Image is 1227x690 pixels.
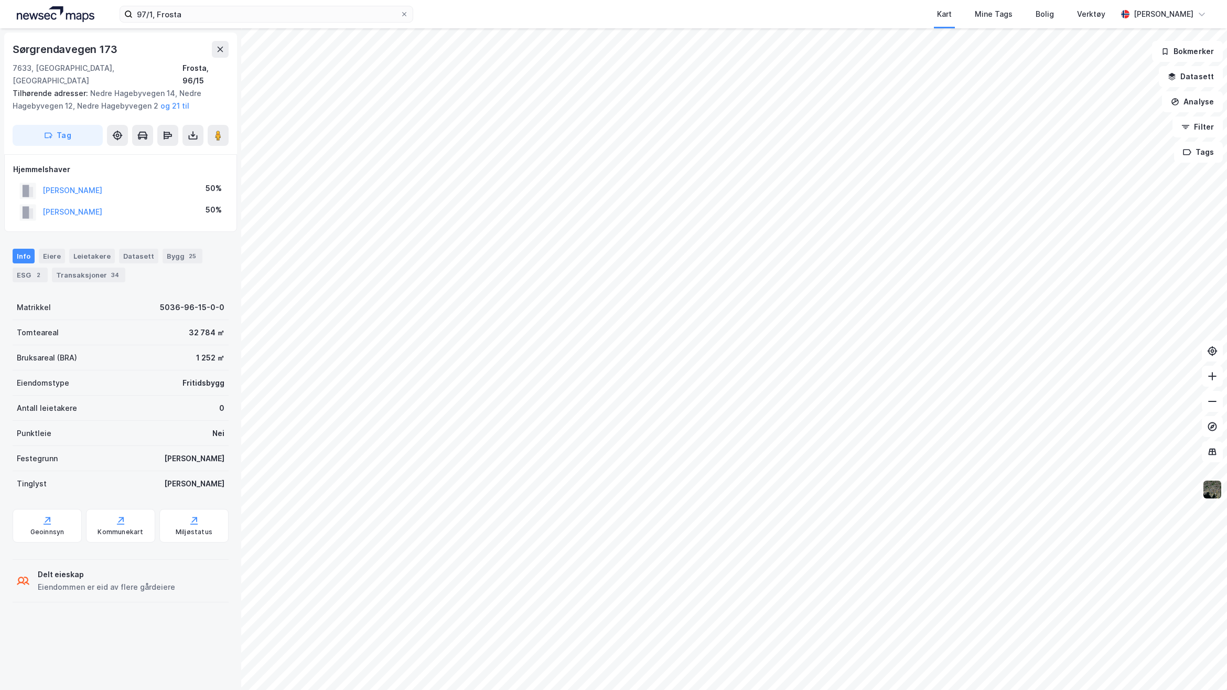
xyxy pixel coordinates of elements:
[17,301,51,314] div: Matrikkel
[1077,8,1105,20] div: Verktøy
[1175,640,1227,690] div: Kontrollprogram for chat
[212,427,224,440] div: Nei
[1162,91,1223,112] button: Analyse
[176,528,212,536] div: Miljøstatus
[17,6,94,22] img: logo.a4113a55bc3d86da70a041830d287a7e.svg
[189,326,224,339] div: 32 784 ㎡
[164,477,224,490] div: [PERSON_NAME]
[33,270,44,280] div: 2
[133,6,400,22] input: Søk på adresse, matrikkel, gårdeiere, leietakere eller personer
[1134,8,1193,20] div: [PERSON_NAME]
[119,249,158,263] div: Datasett
[1036,8,1054,20] div: Bolig
[17,452,58,465] div: Festegrunn
[13,89,90,98] span: Tilhørende adresser:
[206,204,222,216] div: 50%
[1202,480,1222,500] img: 9k=
[182,62,229,87] div: Frosta, 96/15
[17,352,77,364] div: Bruksareal (BRA)
[13,62,182,87] div: 7633, [GEOGRAPHIC_DATA], [GEOGRAPHIC_DATA]
[39,249,65,263] div: Eiere
[1172,116,1223,137] button: Filter
[163,249,202,263] div: Bygg
[13,41,119,58] div: Sørgrendavegen 173
[17,427,51,440] div: Punktleie
[182,377,224,389] div: Fritidsbygg
[17,326,59,339] div: Tomteareal
[13,87,220,112] div: Nedre Hagebyvegen 14, Nedre Hagebyvegen 12, Nedre Hagebyvegen 2
[1174,142,1223,163] button: Tags
[187,251,198,261] div: 25
[1152,41,1223,62] button: Bokmerker
[52,268,125,282] div: Transaksjoner
[17,377,69,389] div: Eiendomstype
[160,301,224,314] div: 5036-96-15-0-0
[13,125,103,146] button: Tag
[109,270,121,280] div: 34
[1175,640,1227,690] iframe: Chat Widget
[98,528,143,536] div: Kommunekart
[30,528,64,536] div: Geoinnsyn
[975,8,1013,20] div: Mine Tags
[38,581,175,593] div: Eiendommen er eid av flere gårdeiere
[17,402,77,415] div: Antall leietakere
[219,402,224,415] div: 0
[13,249,35,263] div: Info
[13,163,228,176] div: Hjemmelshaver
[937,8,952,20] div: Kart
[196,352,224,364] div: 1 252 ㎡
[1159,66,1223,87] button: Datasett
[206,182,222,195] div: 50%
[69,249,115,263] div: Leietakere
[38,568,175,581] div: Delt eieskap
[13,268,48,282] div: ESG
[164,452,224,465] div: [PERSON_NAME]
[17,477,47,490] div: Tinglyst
